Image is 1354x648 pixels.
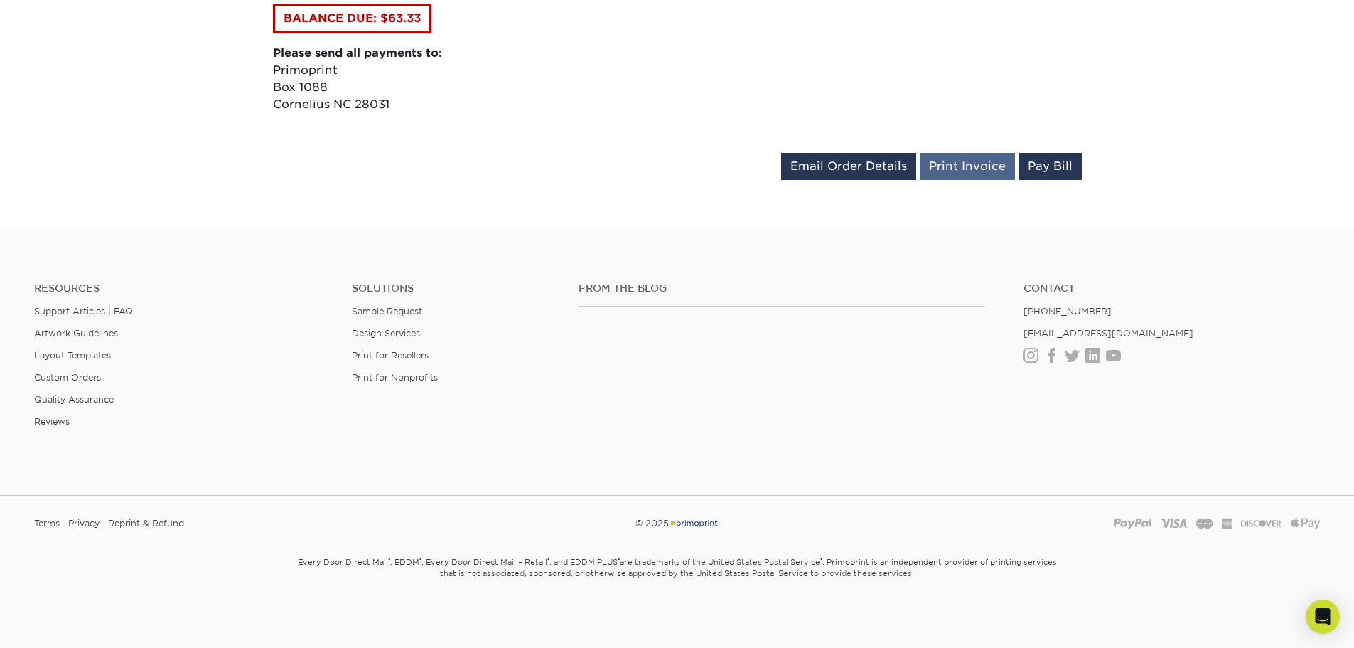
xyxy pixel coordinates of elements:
a: [EMAIL_ADDRESS][DOMAIN_NAME] [1023,328,1193,339]
a: Contact [1023,282,1320,294]
a: Print Invoice [920,153,1015,180]
div: © 2025 [459,513,895,534]
a: Print for Resellers [352,350,429,361]
p: Primoprint Box 1088 Cornelius NC 28031 [273,45,667,113]
a: Reviews [34,416,70,427]
a: Print for Nonprofits [352,372,438,383]
a: Terms [34,513,60,534]
a: BALANCE DUE: $63.33 [273,4,431,33]
img: Primoprint [669,518,719,529]
a: Pay Bill [1019,153,1082,180]
a: Quality Assurance [34,394,114,405]
sup: ® [419,556,421,563]
a: Reprint & Refund [108,513,184,534]
small: Every Door Direct Mail , EDDM , Every Door Direct Mail – Retail , and EDDM PLUS are trademarks of... [262,551,1093,614]
sup: ® [388,556,390,563]
a: Artwork Guidelines [34,328,118,339]
a: Custom Orders [34,372,101,383]
a: Privacy [68,513,100,534]
a: Email Order Details [781,153,916,180]
sup: ® [820,556,822,563]
sup: ® [618,556,620,563]
div: Open Intercom Messenger [1306,600,1340,634]
sup: ® [547,556,549,563]
a: [PHONE_NUMBER] [1023,306,1112,317]
a: Sample Request [352,306,422,317]
h4: Solutions [352,282,557,294]
h4: Resources [34,282,331,294]
a: Support Articles | FAQ [34,306,133,317]
a: Design Services [352,328,420,339]
h4: From the Blog [579,282,985,294]
a: Layout Templates [34,350,111,361]
strong: Please send all payments to: [273,46,442,60]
